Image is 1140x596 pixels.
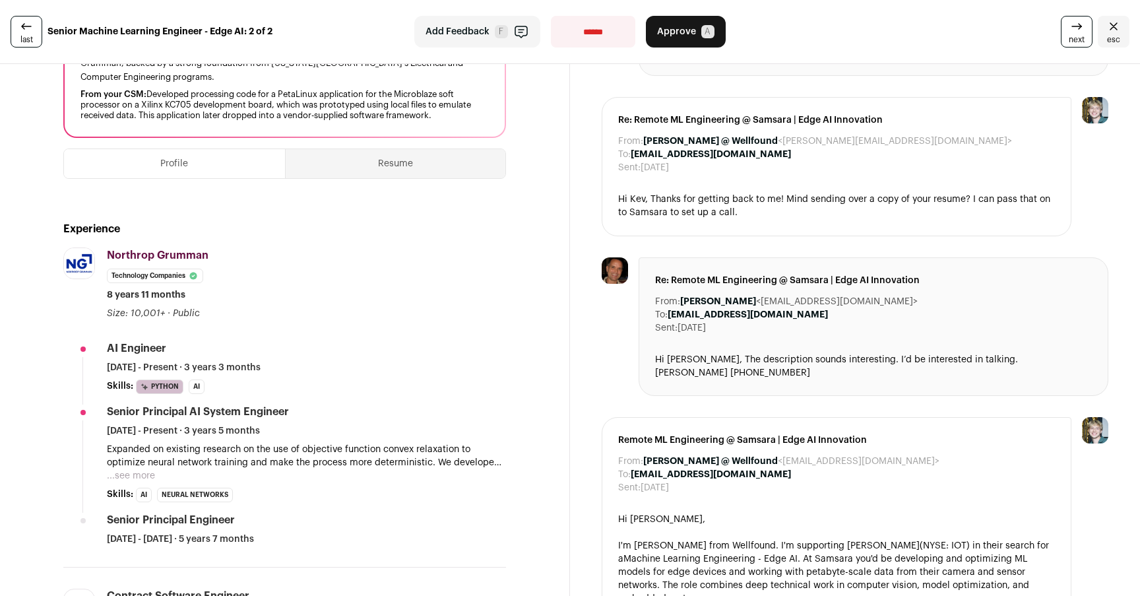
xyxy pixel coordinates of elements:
[168,307,170,320] span: ·
[20,34,33,45] span: last
[107,250,208,261] span: Northrop Grumman
[657,25,696,38] span: Approve
[107,424,260,438] span: [DATE] - Present · 3 years 5 months
[618,161,641,174] dt: Sent:
[641,161,669,174] dd: [DATE]
[631,470,791,479] b: [EMAIL_ADDRESS][DOMAIN_NAME]
[643,457,778,466] b: [PERSON_NAME] @ Wellfound
[107,513,235,527] div: Senior Principal Engineer
[655,295,680,308] dt: From:
[64,149,285,178] button: Profile
[618,468,631,481] dt: To:
[495,25,508,38] span: F
[157,488,233,502] li: Neural Networks
[136,488,152,502] li: AI
[107,309,165,318] span: Size: 10,001+
[643,137,778,146] b: [PERSON_NAME] @ Wellfound
[641,481,669,494] dd: [DATE]
[63,221,506,237] h2: Experience
[643,135,1012,148] dd: <[PERSON_NAME][EMAIL_ADDRESS][DOMAIN_NAME]>
[107,533,254,546] span: [DATE] - [DATE] · 5 years 7 months
[618,455,643,468] dt: From:
[678,321,706,335] dd: [DATE]
[1061,16,1092,48] a: next
[618,135,643,148] dt: From:
[426,25,490,38] span: Add Feedback
[618,148,631,161] dt: To:
[107,341,166,356] div: AI Engineer
[107,405,289,419] div: Senior Principal AI System Engineer
[602,257,628,284] img: 133fe327bb578b5bc51299453e59d86f8eb5b2634f3a34f024b80ddabff2002e
[107,361,261,374] span: [DATE] - Present · 3 years 3 months
[107,288,185,302] span: 8 years 11 months
[1107,34,1120,45] span: esc
[107,469,155,482] button: ...see more
[618,114,1055,127] span: Re: Remote ML Engineering @ Samsara | Edge AI Innovation
[107,269,203,283] li: Technology Companies
[80,89,489,121] div: Developed processing code for a PetaLinux application for the Microblaze soft processor on a Xili...
[618,513,1055,526] div: Hi [PERSON_NAME],
[1082,97,1108,123] img: 6494470-medium_jpg
[47,25,272,38] strong: Senior Machine Learning Engineer - Edge AI: 2 of 2
[414,16,540,48] button: Add Feedback F
[643,455,939,468] dd: <[EMAIL_ADDRESS][DOMAIN_NAME]>
[618,434,1055,447] span: Remote ML Engineering @ Samsara | Edge AI Innovation
[1098,16,1129,48] a: Close
[655,321,678,335] dt: Sent:
[1082,417,1108,444] img: 6494470-medium_jpg
[701,25,714,38] span: A
[189,380,205,394] li: AI
[655,274,1092,287] span: Re: Remote ML Engineering @ Samsara | Edge AI Innovation
[631,150,791,159] b: [EMAIL_ADDRESS][DOMAIN_NAME]
[107,488,133,501] span: Skills:
[11,16,42,48] a: last
[64,248,94,279] img: b2e9bdce21b07de38900927a9a70959c8a8d72d56680bd4df401eda028f85181.jpg
[618,481,641,494] dt: Sent:
[680,297,756,306] b: [PERSON_NAME]
[136,380,183,394] li: Python
[173,309,200,318] span: Public
[680,295,918,308] dd: <[EMAIL_ADDRESS][DOMAIN_NAME]>
[80,90,146,98] span: From your CSM:
[655,353,1092,380] div: Hi [PERSON_NAME], The description sounds interesting. I’d be interested in talking. [PERSON_NAME]...
[107,380,133,393] span: Skills:
[668,310,828,319] b: [EMAIL_ADDRESS][DOMAIN_NAME]
[107,443,506,469] p: Expanded on existing research on the use of objective function convex relaxation to optimize neur...
[646,16,726,48] button: Approve A
[655,308,668,321] dt: To:
[1069,34,1085,45] span: next
[286,149,506,178] button: Resume
[618,193,1055,220] div: Hi Kev, Thanks for getting back to me! Mind sending over a copy of your resume? I can pass that o...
